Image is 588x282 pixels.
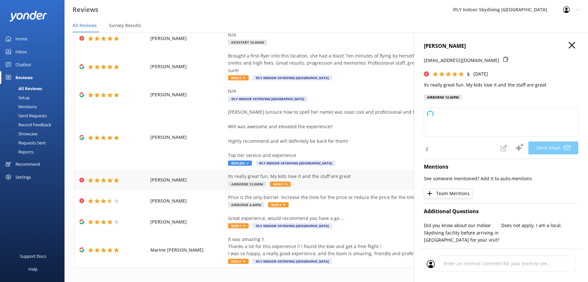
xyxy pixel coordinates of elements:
a: Mentions [4,102,65,111]
span: iFLY Indoor Skydiving [GEOGRAPHIC_DATA] [253,223,332,228]
div: All Reviews [4,84,42,93]
span: Reply [228,75,249,80]
div: Help [28,263,37,276]
div: Send Requests [4,111,47,120]
div: Price is the only barrier. Increase the time for the price or reduce the price for the time. [228,194,522,201]
div: Brought a first-flyer into this location, she had a blast! Ten minutes of flying by herself, trai... [228,52,522,74]
span: [PERSON_NAME] [150,63,224,70]
h4: Mentions [424,163,578,171]
span: Marine [PERSON_NAME] [150,246,224,254]
p: Does not apply, I am a local. [501,222,579,229]
span: [PERSON_NAME] [150,134,224,141]
span: Reply [228,223,249,228]
a: Reports [4,147,65,156]
h4: Additional Questions [424,207,578,216]
a: Send Requests [4,111,65,120]
div: Reports [4,147,34,156]
span: iFLY Indoor Skydiving [GEOGRAPHIC_DATA] [253,259,332,264]
div: Mentions [4,102,37,111]
div: N/A [228,88,522,95]
span: iFLY Indoor Skydiving [GEOGRAPHIC_DATA] [228,96,307,101]
p: [EMAIL_ADDRESS][DOMAIN_NAME] [424,57,499,64]
span: iFLY Indoor Skydiving [GEOGRAPHIC_DATA] [256,161,335,166]
a: Setup [4,93,65,102]
button: Close [569,42,575,49]
div: Showcase [4,129,37,138]
div: Home [15,32,27,45]
div: Its really great fun. My kids love it and the staff are great [228,173,522,180]
span: [PERSON_NAME] [150,176,224,183]
span: iFLY Indoor Skydiving [GEOGRAPHIC_DATA] [253,75,332,80]
div: Record Feedback [4,120,51,129]
span: [PERSON_NAME] [150,91,224,98]
img: yonder-white-logo.png [10,11,47,21]
span: Airborne 12.00pm [228,182,266,187]
div: Requests Sent [4,138,46,147]
img: user_profile.svg [427,260,435,268]
div: Reviews [15,71,33,84]
p: Did you know about our Indoor Skydiving facility before arriving in [GEOGRAPHIC_DATA] for your vi... [424,222,501,244]
div: Support Docs [20,250,46,263]
div: N/A [228,31,522,38]
span: Replied [228,161,252,166]
div: Great experience, would recommend you have a go ... [228,215,522,222]
p: See someone mentioned? Add it to auto-mentions [424,175,578,182]
span: Reply [270,182,291,187]
span: [PERSON_NAME] [150,218,224,225]
h4: [PERSON_NAME] [424,42,578,50]
h3: Reviews [73,5,98,15]
div: It was amazing !! Thanks a lot for this experience !! I found the kiwi and get a free flight ! I ... [228,236,522,257]
span: Reply [228,259,249,264]
span: All Reviews [73,22,97,29]
div: [PERSON_NAME] (unsure how to spell her name) was sooo cool and professional and helped me learn a... [228,109,522,159]
div: Inbox [15,45,27,58]
div: Chatbot [15,58,31,71]
button: Team Mentions [424,189,472,198]
a: Showcase [4,129,65,138]
span: [PERSON_NAME] [150,35,224,42]
div: Recommend [15,158,40,171]
a: Requests Sent [4,138,65,147]
div: Setup [4,93,30,102]
a: All Reviews [4,84,65,93]
span: Kickstart 10.00am [228,40,267,45]
span: 5 [467,71,470,77]
p: [DATE] [473,70,488,78]
span: Survey Results [109,22,141,29]
div: Airborne 12.00pm [424,95,462,100]
a: Record Feedback [4,120,65,129]
p: Its really great fun. My kids love it and the staff are great [424,81,578,89]
span: Reply [268,202,289,207]
div: Settings [15,171,31,183]
span: [PERSON_NAME] [150,197,224,204]
span: Airborne 4.40pm [228,202,264,207]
